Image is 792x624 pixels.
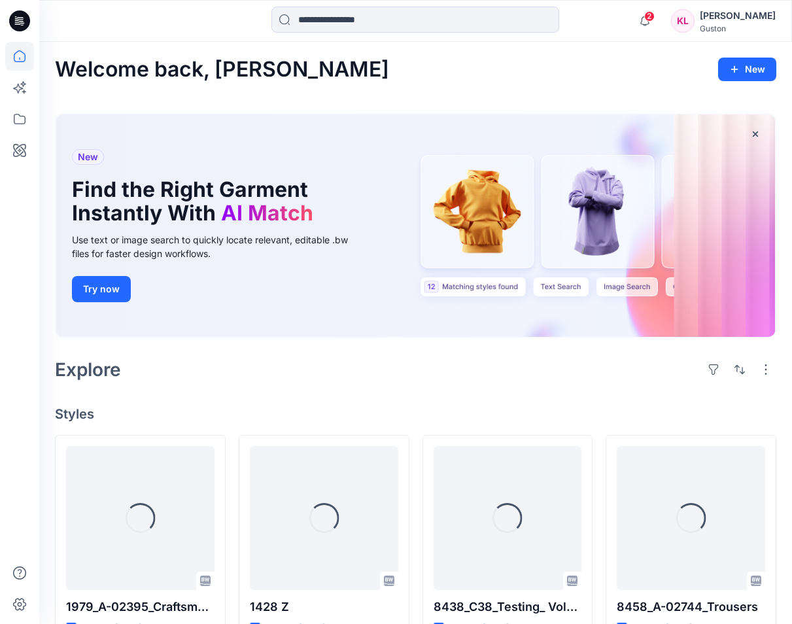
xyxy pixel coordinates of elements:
[617,598,765,616] p: 8458_A-02744_Trousers
[718,58,776,81] button: New
[55,58,389,82] h2: Welcome back, [PERSON_NAME]
[671,9,695,33] div: KL
[66,598,215,616] p: 1979_A-02395_Craftsman Trousers Striker
[55,406,776,422] h4: Styles
[72,233,366,260] div: Use text or image search to quickly locate relevant, editable .bw files for faster design workflows.
[55,359,121,380] h2: Explore
[434,598,582,616] p: 8438_C38_Testing_ Volvo FR trousers Women
[250,598,398,616] p: 1428 Z
[700,24,776,33] div: Guston
[72,178,347,225] h1: Find the Right Garment Instantly With
[221,200,313,226] span: AI Match
[78,149,98,165] span: New
[644,11,655,22] span: 2
[700,8,776,24] div: [PERSON_NAME]
[72,276,131,302] button: Try now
